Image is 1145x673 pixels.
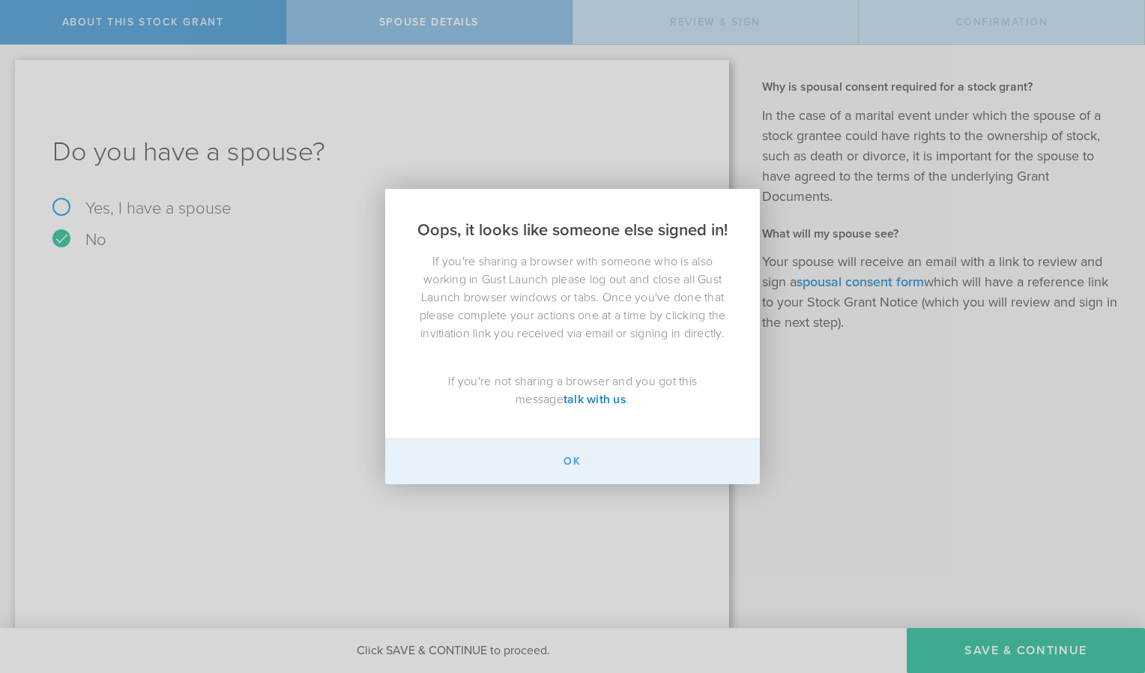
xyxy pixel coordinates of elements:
a: talk with us [564,392,626,407]
div: If you're sharing a browser with someone who is also working in Gust Launch please log out and cl... [385,253,760,342]
button: Ok [385,439,760,484]
iframe: Chat Widget [1070,556,1145,628]
h2: Oops, it looks like someone else signed in! [385,189,760,253]
div: If you're not sharing a browser and you got this message . [385,372,760,408]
